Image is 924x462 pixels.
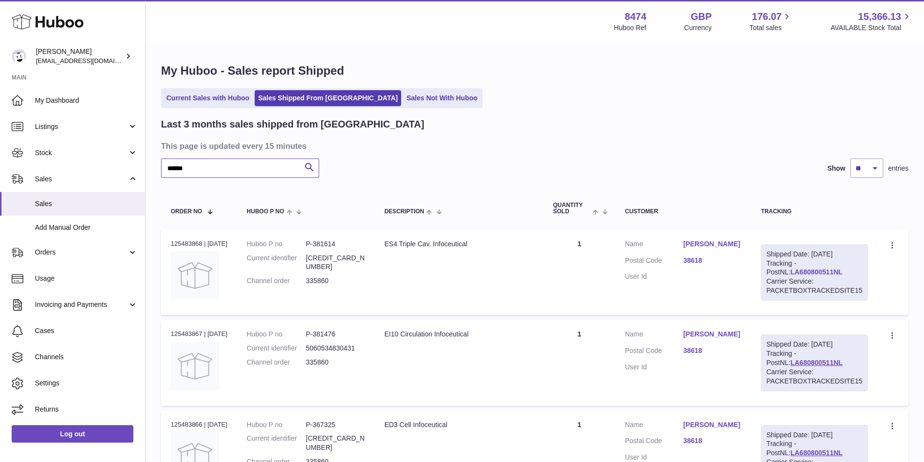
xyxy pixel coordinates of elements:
strong: GBP [691,10,712,23]
div: [PERSON_NAME] [36,47,123,65]
dt: Name [625,239,683,251]
dt: Postal Code [625,436,683,448]
dt: Huboo P no [247,239,306,249]
div: EI10 Circulation Infoceutical [384,330,534,339]
dd: 5060534830431 [306,344,365,353]
div: 125483867 | [DATE] [171,330,227,338]
span: Sales [35,175,128,184]
dt: Postal Code [625,256,683,268]
dd: 335860 [306,276,365,286]
dt: Current identifier [247,254,306,272]
dt: Channel order [247,358,306,367]
span: Settings [35,379,138,388]
span: Invoicing and Payments [35,300,128,309]
h1: My Huboo - Sales report Shipped [161,63,908,79]
span: Usage [35,274,138,283]
div: Tracking - PostNL: [761,244,868,301]
dt: User Id [625,272,683,281]
div: Carrier Service: PACKETBOXTRACKEDSITE15 [766,367,862,386]
div: Customer [625,208,741,215]
dt: Current identifier [247,434,306,452]
div: Tracking [761,208,868,215]
span: Sales [35,199,138,208]
a: 38618 [683,436,742,446]
span: AVAILABLE Stock Total [830,23,912,32]
dd: P-381476 [306,330,365,339]
span: Returns [35,405,138,414]
a: [PERSON_NAME] [683,420,742,430]
a: Sales Shipped From [GEOGRAPHIC_DATA] [255,90,401,106]
img: no-photo.jpg [171,342,219,390]
dt: User Id [625,363,683,372]
dt: Name [625,420,683,432]
span: Orders [35,248,128,257]
h3: This page is updated every 15 minutes [161,141,906,151]
span: My Dashboard [35,96,138,105]
a: Log out [12,425,133,443]
span: Total sales [749,23,793,32]
span: entries [888,164,908,173]
div: Shipped Date: [DATE] [766,250,862,259]
dd: [CREDIT_CARD_NUMBER] [306,434,365,452]
dt: Current identifier [247,344,306,353]
div: Huboo Ref [614,23,647,32]
dd: 335860 [306,358,365,367]
span: Stock [35,148,128,158]
span: Listings [35,122,128,131]
span: Description [384,208,424,215]
dd: P-381614 [306,239,365,249]
img: orders@neshealth.com [12,49,26,64]
div: Shipped Date: [DATE] [766,340,862,349]
a: 38618 [683,346,742,355]
div: Tracking - PostNL: [761,335,868,391]
dt: Name [625,330,683,341]
span: Quantity Sold [553,202,590,215]
div: 125483868 | [DATE] [171,239,227,248]
strong: 8474 [625,10,647,23]
div: 125483866 | [DATE] [171,420,227,429]
dd: P-367325 [306,420,365,430]
span: Channels [35,352,138,362]
div: ES4 Triple Cav. Infoceutical [384,239,534,249]
a: LA680800511NL [791,268,843,276]
span: Huboo P no [247,208,284,215]
span: [EMAIL_ADDRESS][DOMAIN_NAME] [36,57,143,64]
div: Shipped Date: [DATE] [766,430,862,440]
td: 1 [543,320,615,405]
span: 176.07 [752,10,781,23]
a: 176.07 Total sales [749,10,793,32]
dt: User Id [625,453,683,462]
img: no-photo.jpg [171,251,219,300]
dd: [CREDIT_CARD_NUMBER] [306,254,365,272]
a: 38618 [683,256,742,265]
a: LA680800511NL [791,449,843,457]
div: ED3 Cell Infoceutical [384,420,534,430]
div: Currency [684,23,712,32]
a: [PERSON_NAME] [683,239,742,249]
a: Sales Not With Huboo [403,90,481,106]
dt: Postal Code [625,346,683,358]
dt: Channel order [247,276,306,286]
h2: Last 3 months sales shipped from [GEOGRAPHIC_DATA] [161,118,424,131]
span: Cases [35,326,138,335]
div: Carrier Service: PACKETBOXTRACKEDSITE15 [766,277,862,295]
a: Current Sales with Huboo [163,90,253,106]
dt: Huboo P no [247,330,306,339]
a: [PERSON_NAME] [683,330,742,339]
a: 15,366.13 AVAILABLE Stock Total [830,10,912,32]
span: Order No [171,208,202,215]
span: Add Manual Order [35,223,138,232]
td: 1 [543,230,615,315]
a: LA680800511NL [791,359,843,366]
label: Show [827,164,845,173]
dt: Huboo P no [247,420,306,430]
span: 15,366.13 [858,10,901,23]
